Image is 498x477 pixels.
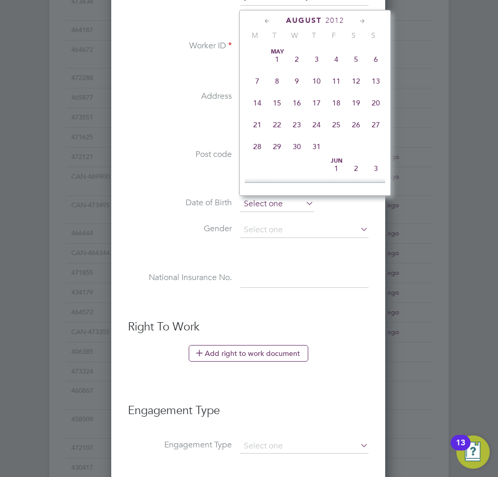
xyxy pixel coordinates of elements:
span: 3 [307,49,326,69]
span: 29 [267,137,287,156]
span: S [344,31,363,40]
h3: Engagement Type [128,393,369,418]
label: National Insurance No. [128,272,232,283]
label: Date of Birth [128,197,232,208]
label: Worker ID [128,41,232,51]
span: 9 [287,71,307,91]
span: 10 [307,71,326,91]
span: 21 [247,115,267,135]
span: 31 [307,137,326,156]
label: Gender [128,223,232,234]
span: 3 [366,158,386,178]
span: 20 [366,93,386,113]
span: Jun [326,158,346,164]
span: 14 [247,93,267,113]
span: August [286,16,322,25]
span: T [265,31,284,40]
span: 12 [346,71,366,91]
span: T [304,31,324,40]
input: Select one [240,439,369,454]
input: Select one [240,222,369,238]
input: Select one [240,196,314,212]
span: 2 [287,49,307,69]
span: 7 [247,71,267,91]
span: 28 [247,137,267,156]
label: Address [128,91,232,102]
span: S [363,31,383,40]
span: W [284,31,304,40]
span: 11 [326,71,346,91]
span: 1 [326,158,346,178]
button: Open Resource Center, 13 new notifications [456,435,490,469]
span: M [245,31,265,40]
label: Post code [128,149,232,160]
span: 5 [346,49,366,69]
span: 17 [307,93,326,113]
span: 19 [346,93,366,113]
span: 18 [326,93,346,113]
span: 2 [346,158,366,178]
h3: Right To Work [128,320,369,335]
span: 16 [287,93,307,113]
div: 13 [456,443,465,456]
span: F [324,31,344,40]
span: 24 [307,115,326,135]
span: 13 [366,71,386,91]
span: 6 [366,49,386,69]
span: 26 [346,115,366,135]
span: 2012 [325,16,344,25]
span: 22 [267,115,287,135]
span: 25 [326,115,346,135]
span: May [267,49,287,55]
span: 8 [267,71,287,91]
span: 15 [267,93,287,113]
span: 1 [267,49,287,69]
span: 30 [287,137,307,156]
span: 23 [287,115,307,135]
label: Engagement Type [128,440,232,451]
span: 27 [366,115,386,135]
span: 4 [326,49,346,69]
button: Add right to work document [189,345,308,362]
